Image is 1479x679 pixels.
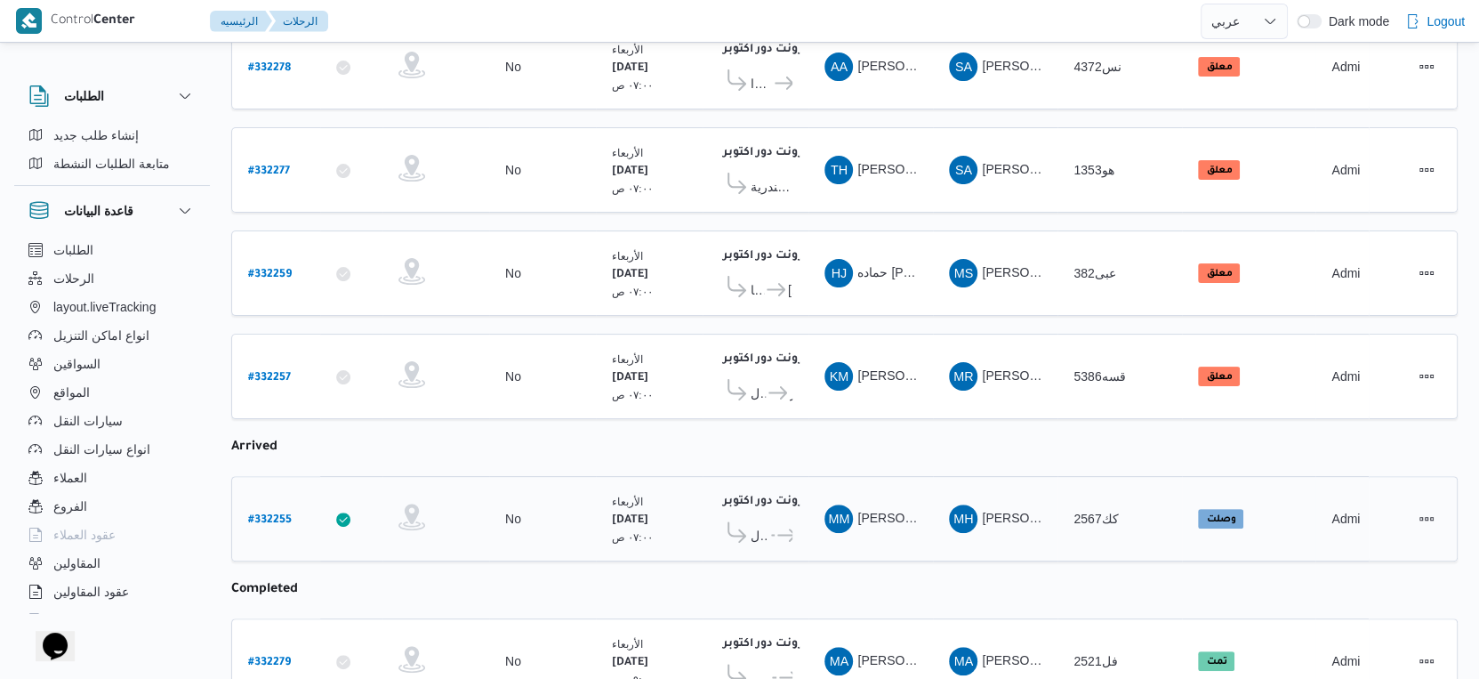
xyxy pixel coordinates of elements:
span: معلق [1198,57,1240,77]
h3: الطلبات [64,85,104,107]
span: معلق [1198,160,1240,180]
div: Ashraf Aiamun Slah Abadalamunan [824,53,853,81]
span: Dark mode [1322,14,1389,28]
button: Actions [1412,505,1441,533]
a: #332277 [248,158,290,182]
span: الرحلات [53,268,94,289]
button: السواقين [21,350,203,378]
button: عقود المقاولين [21,578,203,606]
b: [DATE] [612,166,648,178]
span: MM [828,505,849,533]
span: حماده [PERSON_NAME] [857,265,993,279]
div: No [505,653,521,669]
small: الأربعاء [612,496,643,507]
button: متابعة الطلبات النشطة [21,150,203,178]
span: MH [953,505,973,533]
small: الأربعاء [612,44,643,55]
button: Logout [1398,4,1472,39]
button: الرئيسيه [210,11,272,32]
span: كارفور طيبه مول [751,383,766,404]
span: معلق [1198,263,1240,283]
small: ٠٧:٠٠ ص [612,531,653,543]
span: المواقع [53,382,90,403]
button: العملاء [21,464,203,492]
h3: قاعدة البيانات [64,200,133,222]
span: [PERSON_NAME] [857,59,960,73]
span: السواقين [53,353,100,375]
span: MA [954,647,974,675]
span: كك2567 [1073,512,1118,526]
small: الأربعاء [612,147,643,158]
div: Saaid Ahmad Salamuah Zaid [949,53,977,81]
span: [PERSON_NAME] [PERSON_NAME] [857,653,1065,667]
button: انواع سيارات النقل [21,435,203,464]
span: الفروع [53,496,87,517]
span: Admin [1331,163,1367,177]
button: الرحلات [269,11,328,32]
span: متابعة الطلبات النشطة [53,153,170,174]
span: [PERSON_NAME] [857,162,960,176]
span: [PERSON_NAME] [982,59,1084,73]
div: Tlat Hamid Abadalzain Hassan [824,156,853,184]
div: No [505,59,521,75]
div: Muhammad Hasani Muhammad Ibrahem [949,505,977,533]
a: #332257 [248,365,291,389]
button: الطلبات [21,236,203,264]
button: المواقع [21,378,203,407]
small: ٠٧:٠٠ ص [612,182,653,194]
span: [PERSON_NAME] [982,162,1084,176]
button: Actions [1412,647,1441,675]
span: عقود المقاولين [53,581,129,602]
span: فل2521 [1073,654,1117,668]
div: No [505,368,521,384]
b: فرونت دور اكتوبر [723,496,811,508]
b: # 332279 [248,657,291,669]
a: #332279 [248,650,291,674]
span: عقود العملاء [53,524,116,546]
span: اجهزة التليفون [53,610,127,631]
b: فرونت دور اكتوبر [723,147,811,159]
span: قسه5386 [1073,369,1125,384]
span: TH [831,156,848,184]
div: Muhammad Ahmad Muhammad Sulaiam [949,647,977,675]
div: No [505,265,521,281]
b: معلق [1206,166,1232,176]
span: [PERSON_NAME] [PERSON_NAME] [982,511,1190,525]
div: No [505,162,521,178]
small: الأربعاء [612,250,643,262]
span: SA [955,156,972,184]
span: Admin [1331,654,1367,668]
div: Kariam Muhammad Muhada Muhammad [824,362,853,391]
iframe: chat widget [18,608,75,661]
span: كارفور شيكولانى - شبرا [751,73,772,94]
b: completed [231,583,298,597]
b: معلق [1206,269,1232,279]
div: Martdha Muhammad Alhusan Yousf [824,505,853,533]
span: HJ [832,259,848,287]
button: انواع اماكن التنزيل [21,321,203,350]
span: الطلبات [53,239,93,261]
div: Muhammad Ahmad Muhammad Sulaiam [824,647,853,675]
div: الطلبات [14,121,210,185]
span: المقاولين [53,553,100,574]
button: Actions [1412,53,1441,81]
div: Muhammad Rmdhan Abad Alrahamun Hassan [949,362,977,391]
b: فرونت دور اكتوبر [723,638,811,651]
span: Admin [1331,369,1367,384]
span: انواع اماكن التنزيل [53,325,149,346]
small: ٠٧:٠٠ ص [612,389,653,400]
span: KM [830,362,849,391]
button: إنشاء طلب جديد [21,121,203,150]
img: X8yXhbKr1z7QwAAAABJRU5ErkJggg== [16,8,42,34]
span: هايبر [PERSON_NAME] [790,383,792,404]
b: # 332278 [248,62,291,75]
span: MA [830,647,849,675]
button: اجهزة التليفون [21,606,203,635]
b: فرونت دور اكتوبر [723,250,811,263]
span: هو1353 [1073,163,1113,177]
b: وصلت [1206,514,1235,525]
small: الأربعاء [612,353,643,365]
span: [PERSON_NAME] [PERSON_NAME] [982,653,1190,667]
b: [DATE] [612,657,648,669]
button: الرحلات [21,264,203,293]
